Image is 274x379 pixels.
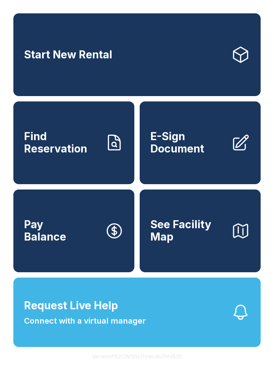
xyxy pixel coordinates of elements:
a: E-Sign Document [140,101,261,184]
a: PayBalance [13,190,134,272]
span: Pay Balance [24,219,66,243]
span: Find Reservation [24,130,100,155]
span: Start New Rental [24,49,112,61]
button: Request Live HelpConnect with a virtual manager [13,278,261,347]
span: Request Live Help [24,298,118,314]
button: See Facility Map [140,190,261,272]
span: See Facility Map [150,219,226,243]
button: VersionPE2CWShLHxwLdo7nhiB05 [87,347,187,366]
a: Start New Rental [13,13,261,96]
span: Connect with a virtual manager [24,315,146,327]
span: E-Sign Document [150,130,226,155]
a: Find Reservation [13,101,134,184]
